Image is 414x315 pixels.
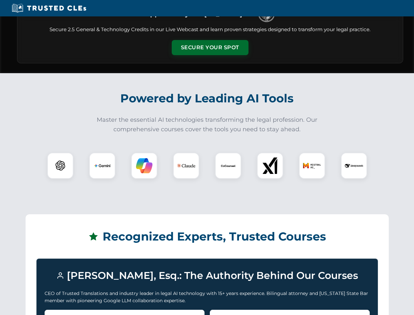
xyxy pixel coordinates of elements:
[173,153,199,179] div: Claude
[45,267,370,284] h3: [PERSON_NAME], Esq.: The Authority Behind Our Courses
[25,26,395,33] p: Secure 2.5 General & Technology Credits in our Live Webcast and learn proven strategies designed ...
[220,157,236,174] img: CoCounsel Logo
[51,156,70,175] img: ChatGPT Logo
[94,157,110,174] img: Gemini Logo
[299,153,325,179] div: Mistral AI
[47,153,73,179] div: ChatGPT
[172,40,248,55] button: Secure Your Spot
[341,153,367,179] div: DeepSeek
[345,157,363,175] img: DeepSeek Logo
[45,290,370,304] p: CEO of Trusted Translations and industry leader in legal AI technology with 15+ years experience....
[136,157,152,174] img: Copilot Logo
[10,3,88,13] img: Trusted CLEs
[262,157,278,174] img: xAI Logo
[257,153,283,179] div: xAI
[131,153,157,179] div: Copilot
[303,157,321,175] img: Mistral AI Logo
[177,157,195,175] img: Claude Logo
[89,153,115,179] div: Gemini
[92,115,322,134] p: Master the essential AI technologies transforming the legal profession. Our comprehensive courses...
[215,153,241,179] div: CoCounsel
[26,87,389,110] h2: Powered by Leading AI Tools
[36,225,378,248] h2: Recognized Experts, Trusted Courses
